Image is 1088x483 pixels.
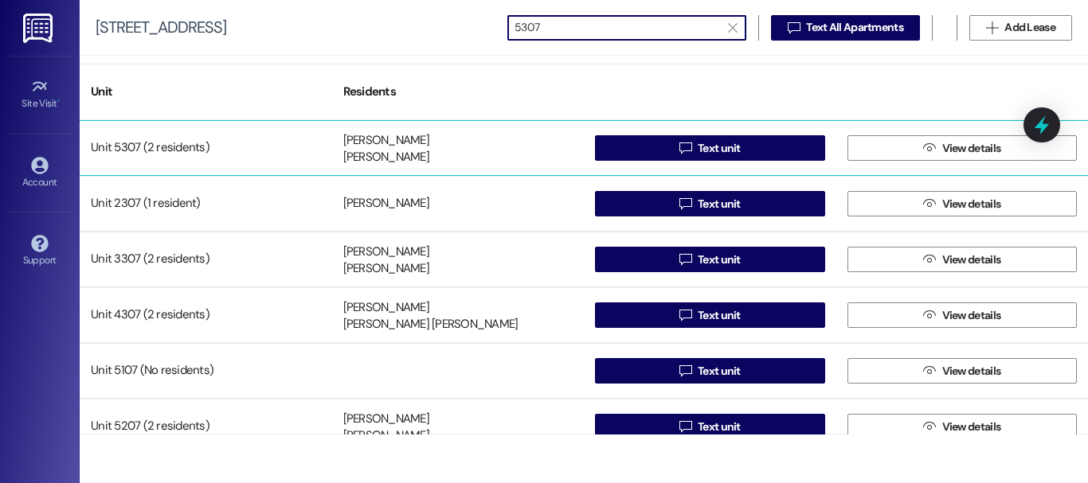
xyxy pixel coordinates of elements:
[788,21,800,34] i: 
[57,95,60,107] span: •
[8,73,72,116] a: Site Visit •
[679,420,691,433] i: 
[96,19,226,36] div: [STREET_ADDRESS]
[969,15,1072,41] button: Add Lease
[986,21,998,34] i: 
[595,135,825,161] button: Text unit
[942,196,1001,212] span: View details
[679,364,691,377] i: 
[679,253,691,266] i: 
[698,363,741,380] span: Text unit
[942,140,1001,157] span: View details
[771,15,920,41] button: Text All Apartments
[679,142,691,154] i: 
[728,21,737,34] i: 
[8,230,72,273] a: Support
[806,19,903,36] span: Text All Apartments
[343,261,429,278] div: [PERSON_NAME]
[343,150,429,166] div: [PERSON_NAME]
[942,363,1001,380] span: View details
[80,132,332,164] div: Unit 5307 (2 residents)
[847,302,1078,328] button: View details
[343,132,429,149] div: [PERSON_NAME]
[942,307,1001,324] span: View details
[698,307,741,324] span: Text unit
[679,309,691,321] i: 
[1004,19,1055,36] span: Add Lease
[343,299,429,316] div: [PERSON_NAME]
[343,317,519,333] div: [PERSON_NAME] [PERSON_NAME]
[698,419,741,435] span: Text unit
[698,196,741,212] span: Text unit
[80,188,332,220] div: Unit 2307 (1 resident)
[595,247,825,272] button: Text unit
[923,253,935,266] i: 
[343,196,429,212] div: [PERSON_NAME]
[595,302,825,328] button: Text unit
[720,16,746,40] button: Clear text
[80,411,332,442] div: Unit 5207 (2 residents)
[80,299,332,331] div: Unit 4307 (2 residents)
[595,358,825,384] button: Text unit
[343,428,429,445] div: [PERSON_NAME]
[679,197,691,210] i: 
[343,243,429,260] div: [PERSON_NAME]
[80,355,332,387] div: Unit 5107 (No residents)
[595,191,825,216] button: Text unit
[595,414,825,439] button: Text unit
[332,72,585,111] div: Residents
[8,152,72,195] a: Account
[847,191,1078,216] button: View details
[942,419,1001,435] span: View details
[923,142,935,154] i: 
[847,135,1078,161] button: View details
[923,309,935,321] i: 
[942,251,1001,268] span: View details
[923,197,935,210] i: 
[847,414,1078,439] button: View details
[923,420,935,433] i: 
[343,411,429,427] div: [PERSON_NAME]
[847,358,1078,384] button: View details
[80,72,332,111] div: Unit
[698,140,741,157] span: Text unit
[923,364,935,377] i: 
[23,14,56,43] img: ResiDesk Logo
[515,17,720,39] input: Search by resident name or unit number
[847,247,1078,272] button: View details
[698,251,741,268] span: Text unit
[80,243,332,275] div: Unit 3307 (2 residents)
